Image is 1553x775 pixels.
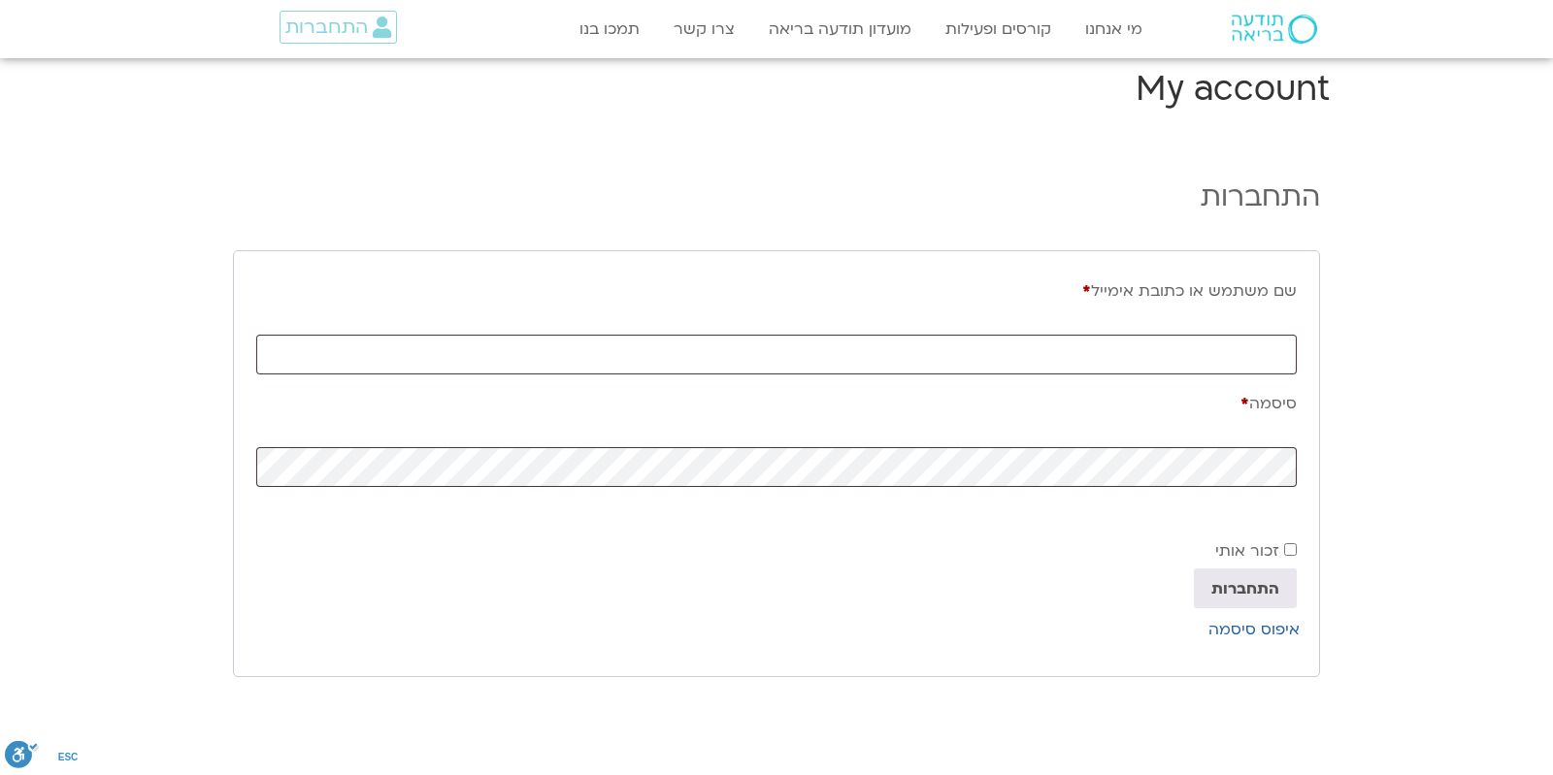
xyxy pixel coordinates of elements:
a: תמכו בנו [570,11,649,48]
h1: My account [223,66,1330,113]
a: איפוס סיסמה [1208,619,1300,640]
a: מי אנחנו [1075,11,1152,48]
a: מועדון תודעה בריאה [759,11,921,48]
a: התחברות [280,11,397,44]
input: זכור אותי [1284,543,1297,556]
label: סיסמה [256,386,1297,421]
h2: התחברות [233,178,1320,215]
span: התחברות [285,16,368,38]
span: זכור אותי [1215,540,1279,562]
a: קורסים ופעילות [936,11,1061,48]
label: שם משתמש או כתובת אימייל [256,274,1297,308]
a: צרו קשר [664,11,744,48]
button: התחברות [1194,568,1297,607]
img: תודעה בריאה [1232,15,1317,44]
